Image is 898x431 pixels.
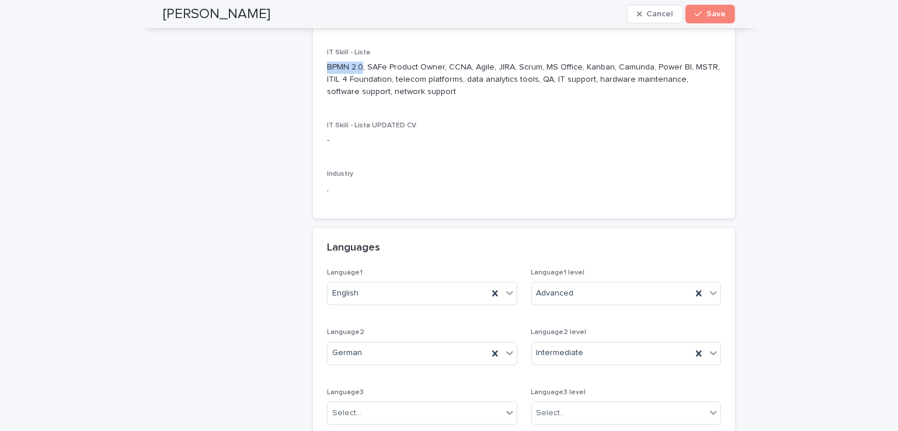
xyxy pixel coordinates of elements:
button: Cancel [627,5,683,23]
div: Select... [332,407,361,419]
span: Language2 level [531,329,587,336]
span: Language1 level [531,269,585,276]
span: Language2 [327,329,364,336]
span: Language3 [327,389,364,396]
p: BPMN 2.0, SAFe Product Owner, CCNA, Agile, JIRA, Scrum, MS Office, Kanban, Camunda, Power BI, MST... [327,61,721,98]
span: Advanced [537,287,574,300]
span: English [332,287,358,300]
span: Language3 level [531,389,586,396]
p: , [327,183,449,195]
span: IT Skill - Lista [327,49,370,56]
span: Save [706,10,726,18]
div: Select... [537,407,566,419]
span: IT Skill - Lista UPDATED CV [327,122,416,129]
span: German [332,347,362,359]
span: Language1 [327,269,363,276]
h2: Languages [327,242,380,255]
span: Industry [327,171,353,178]
button: Save [685,5,735,23]
span: Cancel [647,10,673,18]
span: Intermediate [537,347,584,359]
p: - [327,134,721,147]
h2: [PERSON_NAME] [163,6,270,23]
